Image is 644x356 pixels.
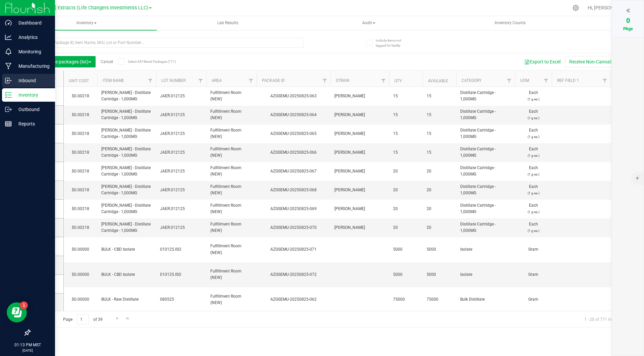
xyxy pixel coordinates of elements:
span: [PERSON_NAME] [334,168,385,174]
span: JAER.012125 [160,112,202,118]
span: Distillate Cartridge - 1,000MG [460,202,511,215]
span: Each [519,108,548,121]
span: 0 [626,16,630,24]
span: [PERSON_NAME] [334,149,385,156]
span: 5000 [427,246,452,253]
span: Inventory [16,16,157,30]
p: (1 g ea.) [519,96,548,102]
div: AZGSEMU-20250825-063 [256,93,331,99]
a: Inventory Counts [440,16,581,30]
span: 20 [427,168,452,174]
p: Inbound [12,77,52,85]
span: [PERSON_NAME] [334,224,385,231]
span: 20 [393,168,419,174]
span: [PERSON_NAME] - Distillate Cartridge - 1,000MG [101,127,152,140]
span: Fulfillment Room (NEW) [210,146,253,159]
inline-svg: Reports [5,120,12,127]
p: [DATE] [3,348,52,353]
span: 15 [393,112,419,118]
td: $0.00218 [64,87,97,106]
span: 15 [427,131,452,137]
td: $0.00218 [64,106,97,124]
td: $0.00000 [64,287,97,312]
span: [PERSON_NAME] - Distillate Cartridge - 1,000MG [101,184,152,196]
p: (1 g ea.) [519,134,548,140]
a: Go to the next page [112,314,122,323]
span: JAER.012125 [160,224,202,231]
td: $0.00000 [64,237,97,262]
span: [PERSON_NAME] - Distillate Cartridge - 1,000MG [101,165,152,177]
a: UOM [520,78,529,83]
span: Bulk Distillate [460,296,511,303]
span: Each [519,202,548,215]
span: Hi, [PERSON_NAME]! [588,5,631,10]
span: Fulfillment Room (NEW) [210,165,253,177]
span: Fulfillment Room (NEW) [210,108,253,121]
iframe: Resource center unread badge [20,301,28,309]
span: JAER.012125 [160,149,202,156]
span: Distillate Cartridge - 1,000MG [460,108,511,121]
span: 5000 [393,271,419,278]
span: [PERSON_NAME] - Distillate Cartridge - 1,000MG [101,108,152,121]
span: 5000 [393,246,419,253]
span: Select All Filtered Packages (771) [128,60,161,63]
span: BULK - Raw Distillate [101,296,152,303]
a: Filter [599,75,610,87]
span: [PERSON_NAME] [334,206,385,212]
div: AZGSEMU-20250825-072 [256,271,331,278]
p: (1 g ea.) [519,227,548,234]
span: [PERSON_NAME] [334,93,385,99]
span: JAER.012125 [160,93,202,99]
inline-svg: Inventory [5,92,12,98]
a: Filter [378,75,389,87]
span: Lab Results [208,20,247,26]
span: [PERSON_NAME] [334,131,385,137]
p: 01:13 PM MST [3,342,52,348]
span: Gram [519,246,548,253]
inline-svg: Inbound [5,77,12,84]
a: Ref Field 1 [557,78,579,83]
a: Lab Results [157,16,298,30]
input: 1 [77,314,89,324]
span: 75000 [393,296,419,303]
a: Filter [541,75,552,87]
button: Combine packages (lot) [35,56,96,67]
span: [PERSON_NAME] - Distillate Cartridge - 1,000MG [101,202,152,215]
span: [PERSON_NAME] [334,112,385,118]
div: AZGSEMU-20250825-070 [256,224,331,231]
span: Fulfillment Room (NEW) [210,268,253,281]
inline-svg: Manufacturing [5,63,12,69]
span: Pkgs [623,26,633,31]
td: $0.00218 [64,218,97,237]
span: 20 [427,224,452,231]
p: Analytics [12,33,52,41]
a: Filter [504,75,515,87]
p: Dashboard [12,19,52,27]
p: Monitoring [12,48,52,56]
div: AZGSEMU-20250825-062 [256,296,331,303]
span: 15 [427,93,452,99]
td: $0.00218 [64,143,97,162]
inline-svg: Monitoring [5,48,12,55]
span: JAER.012125 [160,187,202,193]
span: Page of 39 [57,314,108,324]
span: Fulfillment Room (NEW) [210,243,253,256]
p: Outbound [12,105,52,113]
span: Audit [299,16,439,30]
span: Isolate [460,246,511,253]
span: Fulfillment Room (NEW) [210,127,253,140]
span: JAER.012125 [160,168,202,174]
a: Qty [394,79,402,83]
span: 20 [393,187,419,193]
span: 010125.ISO [160,271,202,278]
span: 20 [427,206,452,212]
span: Inventory Counts [486,20,535,26]
span: Gram [519,296,548,303]
span: JAER.012125 [160,206,202,212]
span: Distillate Cartridge - 1,000MG [460,184,511,196]
iframe: Resource center [7,302,27,322]
button: Export to Excel [520,56,565,67]
p: Inventory [12,91,52,99]
div: AZGSEMU-20250825-071 [256,246,331,253]
div: AZGSEMU-20250825-064 [256,112,331,118]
